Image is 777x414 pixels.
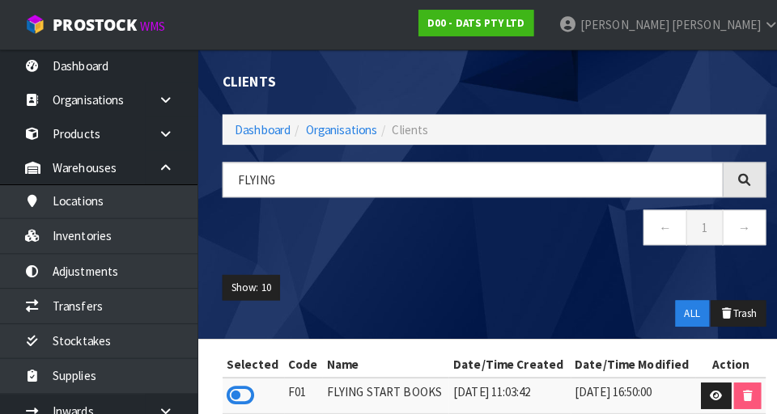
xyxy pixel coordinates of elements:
button: Show: 10 [219,270,275,296]
th: Date/Time Created [441,345,560,371]
span: [PERSON_NAME] [570,16,657,32]
a: ← [632,206,675,241]
th: Name [317,345,441,371]
button: Trash [698,295,753,321]
span: [PERSON_NAME] [660,16,747,32]
span: Clients [385,120,421,135]
th: Code [279,345,317,371]
td: FLYING START BOOKS [317,371,441,406]
td: [DATE] 11:03:42 [441,371,560,406]
nav: Page navigation [219,206,753,246]
small: WMS [138,18,163,33]
a: Organisations [300,120,371,135]
td: [DATE] 16:50:00 [561,371,684,406]
span: ProStock [52,14,134,35]
input: Search organisations [219,159,711,194]
img: cube-alt.png [24,14,45,34]
a: Dashboard [231,120,286,135]
strong: D00 - DATS PTY LTD [420,15,516,29]
a: D00 - DATS PTY LTD [411,10,524,36]
a: 1 [674,206,711,241]
a: → [710,206,753,241]
th: Action [684,345,753,371]
th: Date/Time Modified [561,345,684,371]
td: F01 [279,371,317,406]
button: ALL [664,295,697,321]
h1: Clients [219,73,473,88]
th: Selected [219,345,279,371]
